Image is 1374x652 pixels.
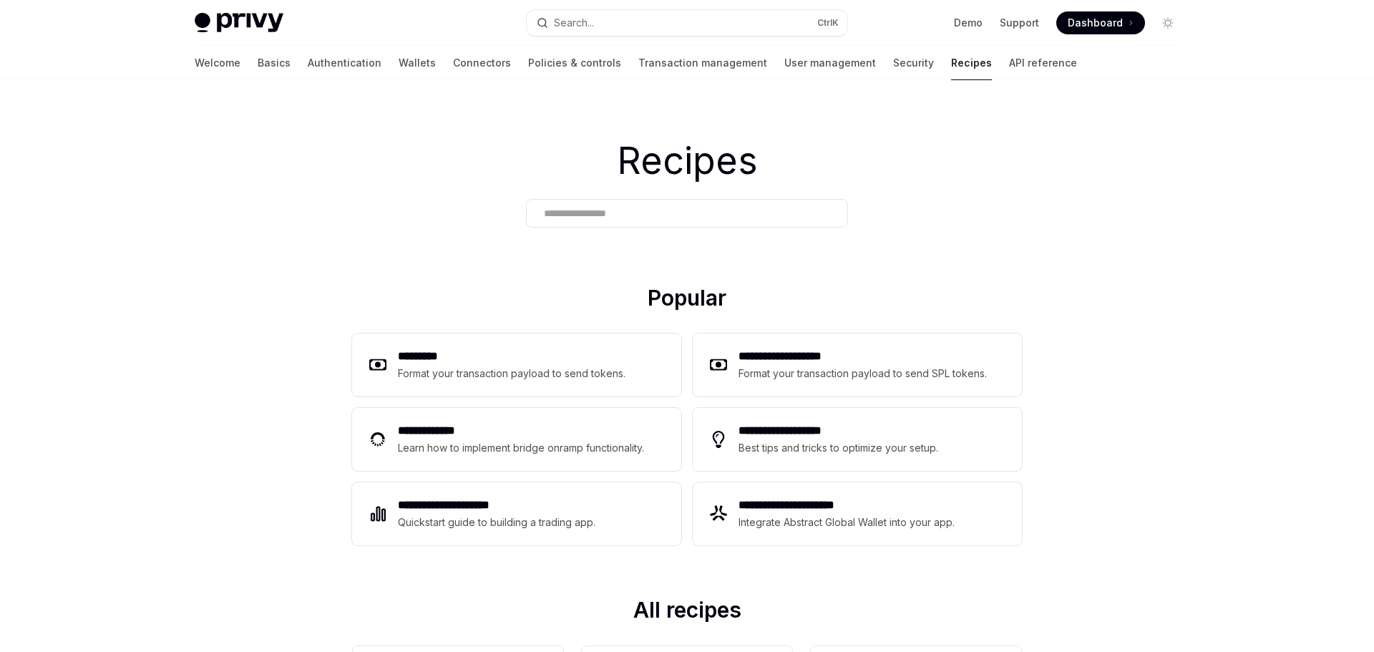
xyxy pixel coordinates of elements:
[398,439,644,457] div: Learn how to implement bridge onramp functionality.
[195,46,240,80] a: Welcome
[528,46,621,80] a: Policies & controls
[352,408,681,471] a: **** **** ***Learn how to implement bridge onramp functionality.
[817,17,839,29] span: Ctrl K
[195,13,283,33] img: light logo
[739,439,938,457] div: Best tips and tricks to optimize your setup.
[1056,11,1145,34] a: Dashboard
[398,514,595,531] div: Quickstart guide to building a trading app.
[352,334,681,396] a: **** ****Format your transaction payload to send tokens.
[258,46,291,80] a: Basics
[308,46,381,80] a: Authentication
[893,46,934,80] a: Security
[527,10,847,36] button: Search...CtrlK
[784,46,876,80] a: User management
[554,14,594,31] div: Search...
[739,365,987,382] div: Format your transaction payload to send SPL tokens.
[1009,46,1077,80] a: API reference
[1156,11,1179,34] button: Toggle dark mode
[638,46,767,80] a: Transaction management
[352,597,1022,628] h2: All recipes
[954,16,983,30] a: Demo
[739,514,955,531] div: Integrate Abstract Global Wallet into your app.
[1000,16,1039,30] a: Support
[1068,16,1123,30] span: Dashboard
[453,46,511,80] a: Connectors
[398,365,625,382] div: Format your transaction payload to send tokens.
[352,285,1022,316] h2: Popular
[399,46,436,80] a: Wallets
[951,46,992,80] a: Recipes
